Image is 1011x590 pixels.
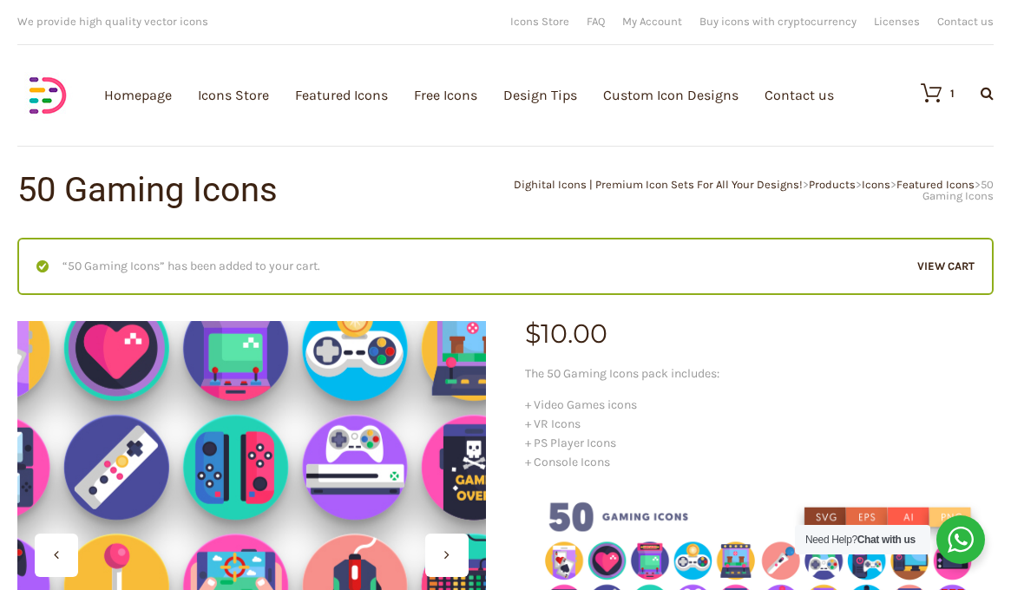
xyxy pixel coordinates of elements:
a: 1 [903,82,955,103]
p: The 50 Gaming Icons pack includes: [525,364,994,383]
div: > > > > [506,179,995,201]
a: Products [809,178,856,191]
a: Buy icons with cryptocurrency [699,16,857,27]
a: Licenses [874,16,920,27]
strong: Chat with us [857,534,916,546]
h1: 50 Gaming Icons [17,173,506,207]
span: Need Help? [805,534,916,546]
div: 1 [950,88,955,99]
span: $ [525,318,541,350]
a: Icons Store [510,16,569,27]
a: Contact us [937,16,994,27]
span: 50 Gaming Icons [922,178,994,202]
bdi: 10.00 [525,318,607,350]
a: Dighital Icons | Premium Icon Sets For All Your Designs! [514,178,803,191]
a: My Account [622,16,682,27]
div: “50 Gaming Icons” has been added to your cart. [17,238,994,295]
a: FAQ [587,16,605,27]
a: View cart [917,257,975,276]
span: We provide high quality vector icons [17,15,208,28]
a: Featured Icons [896,178,975,191]
p: + Video Games icons + VR Icons + PS Player Icons + Console Icons [525,396,994,472]
a: Icons [862,178,890,191]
